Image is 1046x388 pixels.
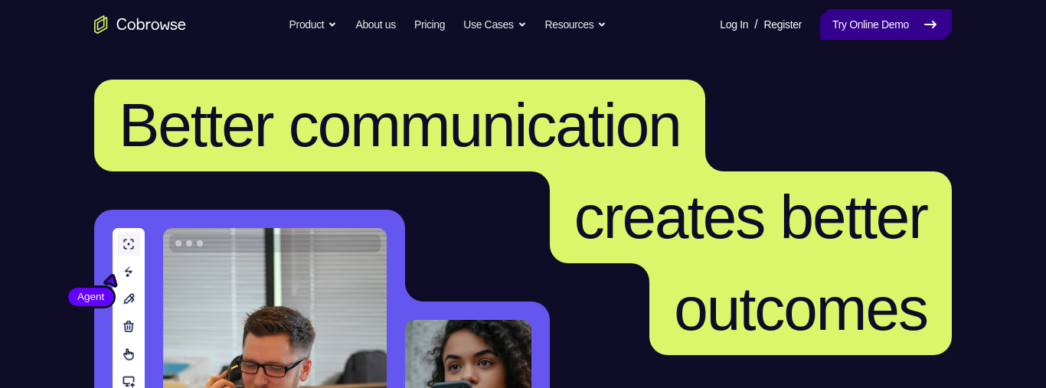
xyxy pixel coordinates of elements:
[764,9,802,40] a: Register
[574,183,927,251] span: creates better
[674,275,927,343] span: outcomes
[463,9,526,40] button: Use Cases
[720,9,748,40] a: Log In
[545,9,607,40] button: Resources
[754,15,757,34] span: /
[94,15,186,34] a: Go to the home page
[119,91,681,159] span: Better communication
[289,9,338,40] button: Product
[355,9,395,40] a: About us
[414,9,445,40] a: Pricing
[820,9,952,40] a: Try Online Demo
